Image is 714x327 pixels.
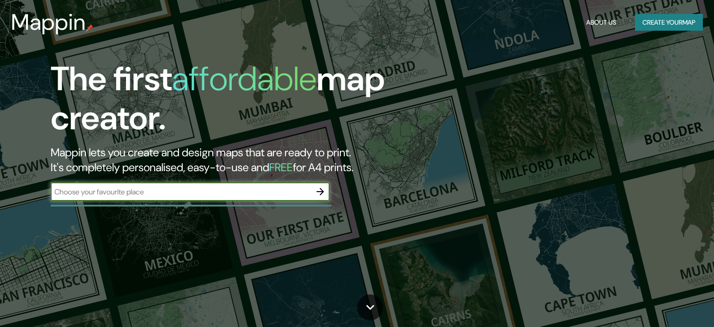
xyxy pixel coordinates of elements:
[582,14,620,31] button: About Us
[51,60,408,145] h1: The first map creator.
[269,160,293,174] h5: FREE
[172,57,317,100] h1: affordable
[51,187,311,197] input: Choose your favourite place
[86,24,93,32] img: mappin-pin
[635,14,703,31] button: Create yourmap
[11,9,86,35] h3: Mappin
[51,145,408,175] h2: Mappin lets you create and design maps that are ready to print. It's completely personalised, eas...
